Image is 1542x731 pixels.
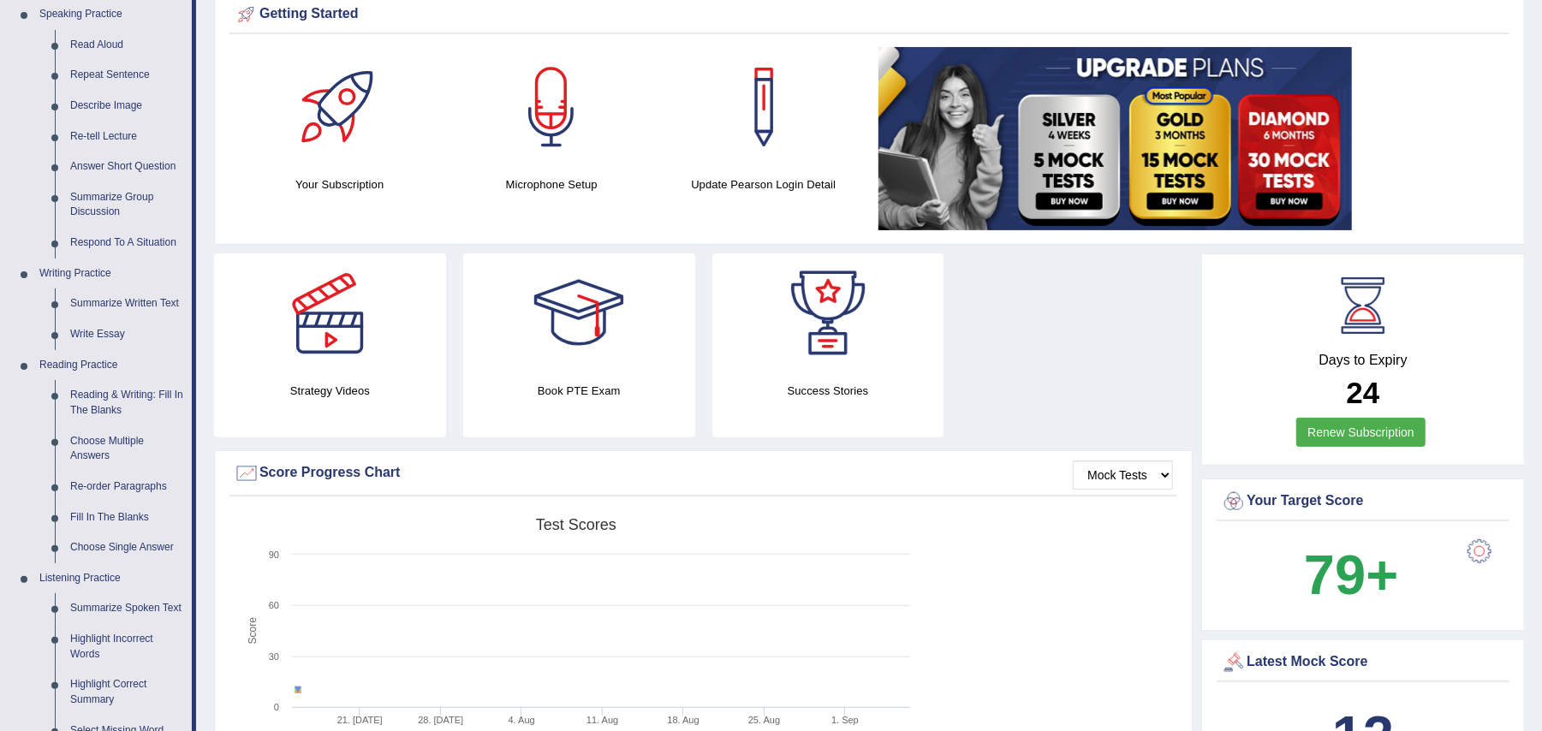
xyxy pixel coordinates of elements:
[63,122,192,152] a: Re-tell Lecture
[666,175,861,193] h4: Update Pearson Login Detail
[463,382,695,400] h4: Book PTE Exam
[32,563,192,594] a: Listening Practice
[63,182,192,228] a: Summarize Group Discussion
[63,426,192,472] a: Choose Multiple Answers
[536,516,616,533] tspan: Test scores
[63,502,192,533] a: Fill In The Blanks
[242,175,438,193] h4: Your Subscription
[63,91,192,122] a: Describe Image
[337,715,383,725] tspan: 21. [DATE]
[269,651,279,662] text: 30
[748,715,780,725] tspan: 25. Aug
[831,715,859,725] tspan: 1. Sep
[234,2,1505,27] div: Getting Started
[509,715,535,725] tspan: 4. Aug
[274,702,279,712] text: 0
[63,380,192,425] a: Reading & Writing: Fill In The Blanks
[63,593,192,624] a: Summarize Spoken Text
[63,30,192,61] a: Read Aloud
[63,152,192,182] a: Answer Short Question
[418,715,463,725] tspan: 28. [DATE]
[214,382,446,400] h4: Strategy Videos
[32,259,192,289] a: Writing Practice
[247,617,259,645] tspan: Score
[234,461,1173,486] div: Score Progress Chart
[712,382,944,400] h4: Success Stories
[32,350,192,381] a: Reading Practice
[63,669,192,715] a: Highlight Correct Summary
[1221,353,1505,368] h4: Days to Expiry
[269,600,279,610] text: 60
[63,532,192,563] a: Choose Single Answer
[63,228,192,259] a: Respond To A Situation
[586,715,618,725] tspan: 11. Aug
[63,319,192,350] a: Write Essay
[1221,650,1505,675] div: Latest Mock Score
[63,624,192,669] a: Highlight Incorrect Words
[63,472,192,502] a: Re-order Paragraphs
[878,47,1352,230] img: small5.jpg
[455,175,650,193] h4: Microphone Setup
[63,288,192,319] a: Summarize Written Text
[1221,489,1505,514] div: Your Target Score
[1296,418,1426,447] a: Renew Subscription
[1304,544,1398,606] b: 79+
[1347,376,1380,409] b: 24
[269,550,279,560] text: 90
[63,60,192,91] a: Repeat Sentence
[667,715,699,725] tspan: 18. Aug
